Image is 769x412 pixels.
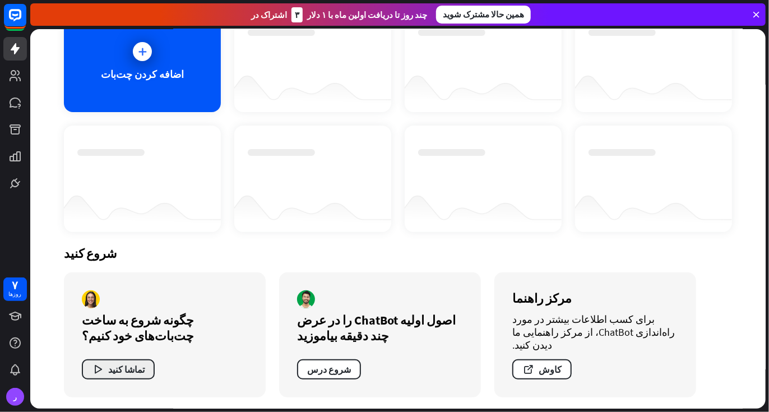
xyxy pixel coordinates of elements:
[539,364,562,375] font: کاوش
[82,290,100,308] img: نویسنده
[9,290,22,298] font: روزها
[512,359,572,379] button: کاوش
[297,359,361,379] button: شروع درس
[297,312,456,344] font: اصول اولیه ChatBot را در عرض چند دقیقه بیاموزید
[512,290,572,306] font: مرکز راهنما
[307,10,427,20] font: چند روز تا دریافت اولین ماه با ۱ دلار
[108,364,145,375] font: تماشا کنید
[251,10,287,20] font: اشتراک در
[9,4,43,38] button: ویجت چت LiveChat را باز کنید
[64,246,117,261] font: شروع کنید
[443,9,524,20] font: همین حالا مشترک شوید
[512,313,675,351] font: برای کسب اطلاعات بیشتر در مورد راه‌اندازی ChatBot، از مرکز راهنمایی ما دیدن کنید.
[101,68,184,81] font: اضافه کردن چت‌بات
[307,364,351,375] font: شروع درس
[12,278,18,292] font: ۷
[82,312,194,344] font: چگونه شروع به ساخت چت‌بات‌های خود کنیم؟
[3,277,27,301] a: ۷ روزها
[82,359,155,379] button: تماشا کنید
[297,290,315,308] img: نویسنده
[295,10,299,20] font: ۳
[13,393,17,401] font: ر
